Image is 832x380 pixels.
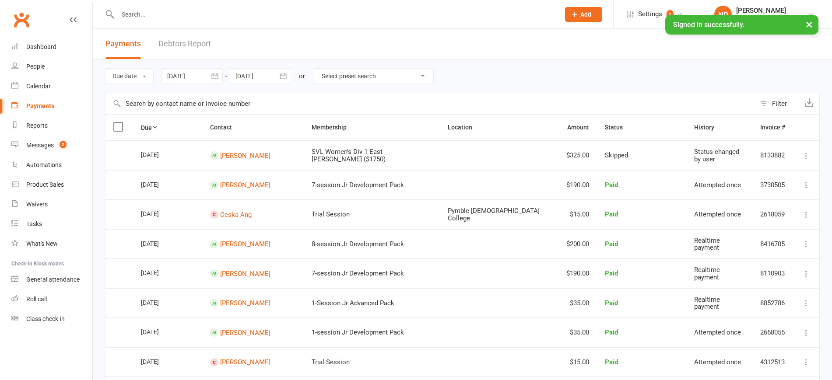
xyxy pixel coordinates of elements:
a: Payments [11,96,92,116]
span: Status changed by user [694,148,739,163]
th: Status [597,115,686,140]
span: Paid [605,269,618,277]
div: Dashboard [26,43,56,50]
a: [PERSON_NAME] [220,299,270,307]
span: 1-session Jr Development Pack [312,328,404,336]
span: Paid [605,240,618,248]
span: Realtime payment [694,266,720,281]
td: $15.00 [558,199,597,229]
button: Filter [755,93,799,114]
a: What's New [11,234,92,254]
th: History [686,115,752,140]
td: $15.00 [558,347,597,377]
span: SVL Women's Div 1 East [PERSON_NAME] ($1750) [312,148,386,163]
span: 2 [60,141,67,148]
span: Paid [605,328,618,336]
span: Skipped [605,151,628,159]
td: 2618059 [752,199,793,229]
button: Payments [105,29,141,59]
td: $200.00 [558,229,597,259]
a: Dashboard [11,37,92,57]
span: Attempted once [694,210,741,218]
a: Calendar [11,77,92,96]
span: Paid [605,181,618,189]
td: $35.00 [558,317,597,347]
td: Pymble [DEMOGRAPHIC_DATA] College [440,199,559,229]
button: Add [565,7,602,22]
td: 8416705 [752,229,793,259]
div: [DATE] [141,207,181,220]
div: ND [714,6,732,23]
span: Signed in successfully. [673,21,744,29]
th: Due [133,115,202,140]
span: Paid [605,210,618,218]
a: Waivers [11,195,92,214]
a: Tasks [11,214,92,234]
a: Roll call [11,289,92,309]
a: [PERSON_NAME] [220,328,270,336]
td: $190.00 [558,258,597,288]
button: Due date [105,68,154,84]
span: Attempted once [694,358,741,366]
div: Filter [772,98,787,109]
a: Debtors Report [158,29,211,59]
a: Class kiosk mode [11,309,92,329]
td: 8133882 [752,140,793,170]
th: Contact [202,115,304,140]
div: Automations [26,161,62,168]
td: $35.00 [558,288,597,318]
a: [PERSON_NAME] [220,358,270,366]
span: Trial Session [312,358,350,366]
div: General attendance [26,276,80,283]
span: Realtime payment [694,237,720,252]
a: Ceska Ang [220,210,252,218]
span: Attempted once [694,328,741,336]
span: Attempted once [694,181,741,189]
th: Location [440,115,559,140]
span: Paid [605,358,618,366]
a: Messages 2 [11,136,92,155]
span: Payments [105,39,141,48]
span: 1-Session Jr Advanced Pack [312,299,394,307]
a: [PERSON_NAME] [220,269,270,277]
td: 3730505 [752,170,793,200]
a: [PERSON_NAME] [220,151,270,159]
div: Waivers [26,201,48,208]
span: Trial Session [312,210,350,218]
div: People [26,63,45,70]
th: Membership [304,115,440,140]
span: 7-session Jr Development Pack [312,269,404,277]
span: Paid [605,299,618,307]
a: Automations [11,155,92,175]
div: [DATE] [141,237,181,250]
button: × [801,15,817,34]
div: [PERSON_NAME] [736,7,786,14]
div: What's New [26,240,58,247]
a: [PERSON_NAME] [220,181,270,189]
div: [DATE] [141,296,181,309]
span: 1 [667,10,674,19]
div: Payments [26,102,54,109]
div: or [299,71,305,81]
a: General attendance kiosk mode [11,270,92,289]
th: Invoice # [752,115,793,140]
div: [DATE] [141,178,181,191]
span: Settings [638,4,662,24]
td: 8852786 [752,288,793,318]
div: Class check-in [26,315,65,322]
td: $190.00 [558,170,597,200]
span: Realtime payment [694,296,720,311]
a: [PERSON_NAME] [220,240,270,248]
div: [DATE] [141,355,181,368]
a: Product Sales [11,175,92,195]
div: Tasks [26,220,42,227]
span: Add [580,11,591,18]
div: Calendar [26,83,51,90]
td: 2668055 [752,317,793,347]
div: Messages [26,142,54,149]
a: Clubworx [11,9,32,31]
td: $325.00 [558,140,597,170]
div: [DATE] [141,325,181,338]
div: [DATE] [141,148,181,161]
div: Product Sales [26,181,64,188]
